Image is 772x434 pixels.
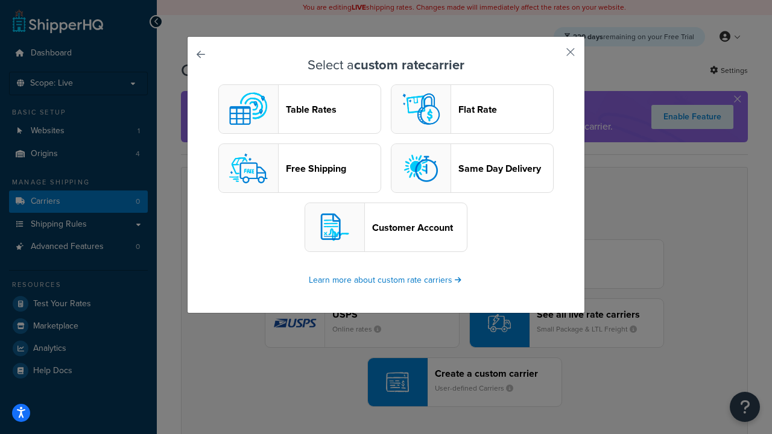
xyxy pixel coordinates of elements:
img: sameday logo [397,144,445,192]
h3: Select a [218,58,554,72]
header: Customer Account [372,222,467,233]
header: Table Rates [286,104,381,115]
header: Flat Rate [458,104,553,115]
button: sameday logoSame Day Delivery [391,143,554,193]
header: Same Day Delivery [458,163,553,174]
strong: custom rate carrier [354,55,464,75]
img: flat logo [397,85,445,133]
img: free logo [224,144,273,192]
button: free logoFree Shipping [218,143,381,193]
button: flat logoFlat Rate [391,84,554,134]
a: Learn more about custom rate carriers [309,274,463,286]
button: customerAccount logoCustomer Account [305,203,467,252]
img: custom logo [224,85,273,133]
header: Free Shipping [286,163,381,174]
img: customerAccount logo [311,203,359,251]
button: custom logoTable Rates [218,84,381,134]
